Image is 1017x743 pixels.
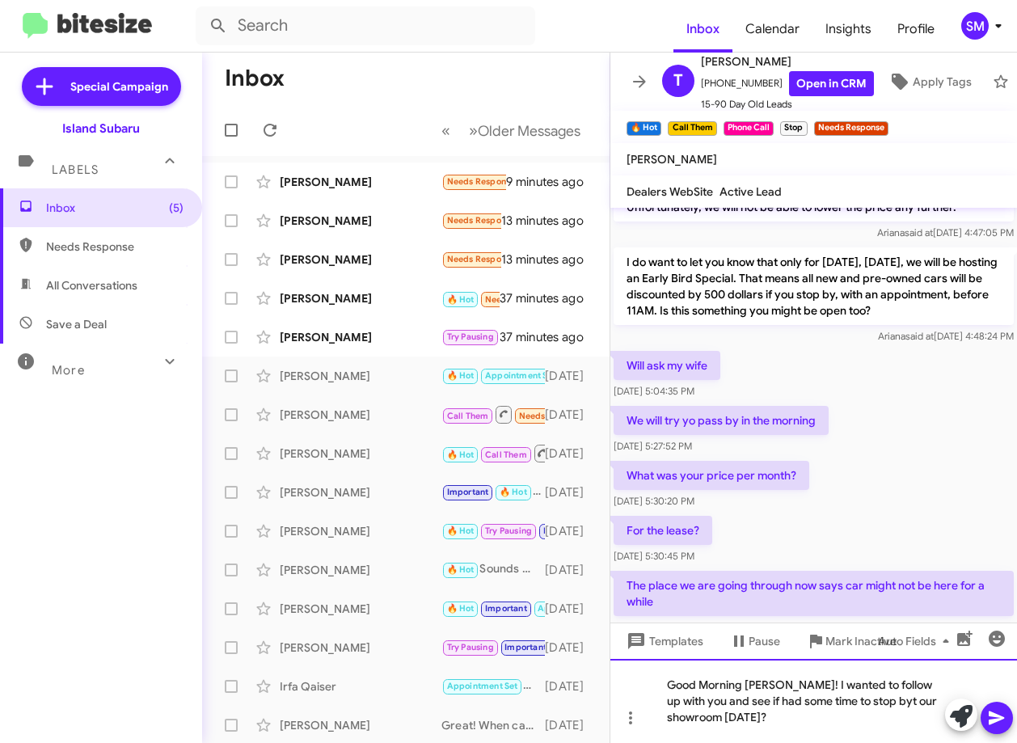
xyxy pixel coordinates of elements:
[913,67,972,96] span: Apply Tags
[485,370,556,381] span: Appointment Set
[46,316,107,332] span: Save a Deal
[501,213,597,229] div: 13 minutes ago
[673,68,683,94] span: T
[545,717,597,733] div: [DATE]
[280,174,441,190] div: [PERSON_NAME]
[447,642,494,652] span: Try Pausing
[447,254,516,264] span: Needs Response
[614,495,694,507] span: [DATE] 5:30:20 PM
[825,627,897,656] span: Mark Inactive
[610,627,716,656] button: Templates
[614,516,712,545] p: For the lease?
[545,445,597,462] div: [DATE]
[441,483,545,501] div: We are at [STREET_ADDRESS]!
[905,226,933,239] span: said at
[169,200,184,216] span: (5)
[478,122,580,140] span: Older Messages
[749,627,780,656] span: Pause
[668,121,716,136] small: Call Them
[447,331,494,342] span: Try Pausing
[614,621,690,633] span: [DATE] 5:31:19 PM
[280,640,441,656] div: [PERSON_NAME]
[280,445,441,462] div: [PERSON_NAME]
[52,363,85,378] span: More
[789,71,874,96] a: Open in CRM
[501,251,597,268] div: 13 minutes ago
[447,450,475,460] span: 🔥 Hot
[280,368,441,384] div: [PERSON_NAME]
[623,627,703,656] span: Templates
[485,603,527,614] span: Important
[701,52,874,71] span: [PERSON_NAME]
[545,640,597,656] div: [DATE]
[614,571,1014,616] p: The place we are going through now says car might not be here for a while
[506,174,597,190] div: 9 minutes ago
[545,407,597,423] div: [DATE]
[884,6,947,53] a: Profile
[877,226,1014,239] span: Ariana [DATE] 4:47:05 PM
[441,404,545,424] div: Inbound Call
[500,329,597,345] div: 37 minutes ago
[441,366,545,385] div: No problem! Just let me know when you're ready to reschedule. Looking forward to hearing from you!
[701,96,874,112] span: 15-90 Day Old Leads
[701,71,874,96] span: [PHONE_NUMBER]
[610,659,1017,743] div: Good Morning [PERSON_NAME]! I wanted to follow up with you and see if had some time to stop byt o...
[947,12,999,40] button: SM
[46,277,137,293] span: All Conversations
[447,411,489,421] span: Call Them
[614,550,694,562] span: [DATE] 5:30:45 PM
[459,114,590,147] button: Next
[500,290,597,306] div: 37 minutes ago
[614,461,809,490] p: What was your price per month?
[280,717,441,733] div: [PERSON_NAME]
[441,288,500,308] div: Inbound Call
[441,560,545,579] div: Sounds great! Just let me know when you're ready, and we'll set up your appointment. Looking forw...
[469,120,478,141] span: »
[614,247,1014,325] p: I do want to let you know that only for [DATE], [DATE], we will be hosting an Early Bird Special....
[485,526,532,536] span: Try Pausing
[46,239,184,255] span: Needs Response
[614,440,692,452] span: [DATE] 5:27:52 PM
[447,370,475,381] span: 🔥 Hot
[614,385,694,397] span: [DATE] 5:04:35 PM
[793,627,909,656] button: Mark Inactive
[280,601,441,617] div: [PERSON_NAME]
[814,121,888,136] small: Needs Response
[673,6,732,53] a: Inbox
[280,251,441,268] div: [PERSON_NAME]
[447,294,475,305] span: 🔥 Hot
[280,407,441,423] div: [PERSON_NAME]
[225,65,285,91] h1: Inbox
[519,411,588,421] span: Needs Response
[441,211,501,230] div: Hi, my partner and I bought the 2017 Subaru Forester from you guys [DATE]
[46,200,184,216] span: Inbox
[441,120,450,141] span: «
[812,6,884,53] a: Insights
[441,172,506,191] div: Hi [PERSON_NAME], My visit to your dealership went well. [PERSON_NAME] and [PERSON_NAME] were ver...
[447,526,475,536] span: 🔥 Hot
[441,599,545,618] div: 我明白了。我們將竭誠為您購車提供協助。如有任何疑問，請隨時與我們聯繫
[441,521,545,540] div: You had your chance and lost it
[961,12,989,40] div: SM
[500,487,527,497] span: 🔥 Hot
[70,78,168,95] span: Special Campaign
[433,114,590,147] nav: Page navigation example
[716,627,793,656] button: Pause
[614,351,720,380] p: Will ask my wife
[627,184,713,199] span: Dealers WebSite
[485,450,527,460] span: Call Them
[719,184,782,199] span: Active Lead
[874,67,985,96] button: Apply Tags
[732,6,812,53] a: Calendar
[441,443,545,463] div: The place we are going through now says car might not be here for a while
[545,601,597,617] div: [DATE]
[280,484,441,500] div: [PERSON_NAME]
[538,603,609,614] span: Appointment Set
[878,627,956,656] span: Auto Fields
[447,603,475,614] span: 🔥 Hot
[627,121,661,136] small: 🔥 Hot
[905,330,934,342] span: said at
